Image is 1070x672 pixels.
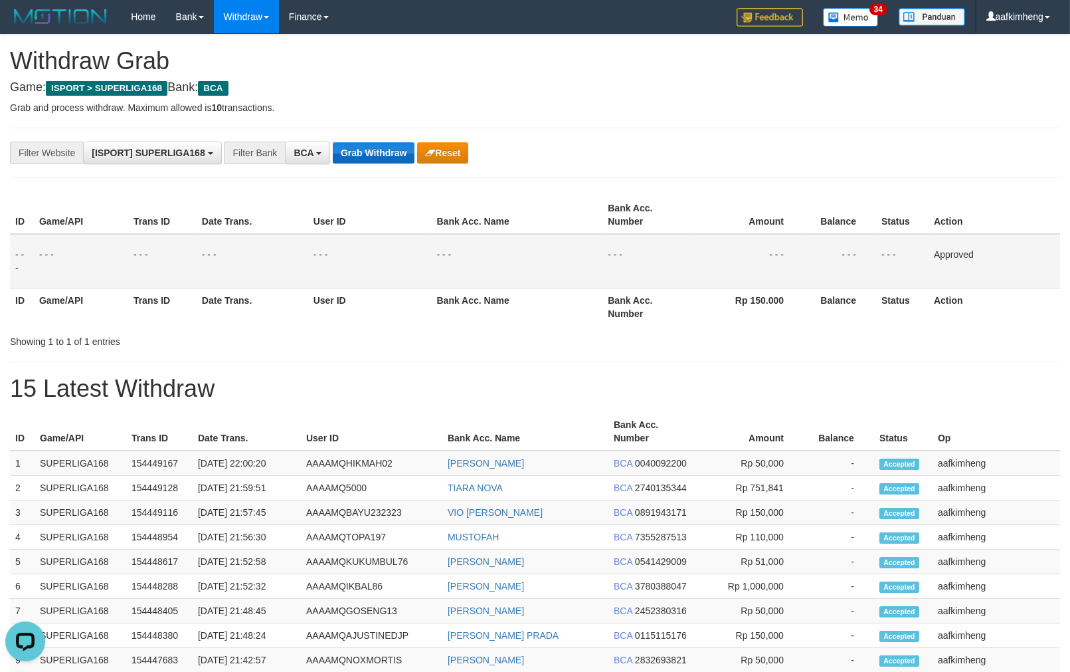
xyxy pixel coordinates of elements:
[876,234,929,288] td: - - -
[879,459,919,470] span: Accepted
[614,630,632,641] span: BCA
[10,48,1060,74] h1: Withdraw Grab
[823,8,879,27] img: Button%20Memo.svg
[197,288,308,326] th: Date Trans.
[635,507,687,518] span: Copy 0891943171 to clipboard
[804,413,874,451] th: Balance
[92,148,205,158] span: [ISPORT] SUPERLIGA168
[635,606,687,616] span: Copy 2452380316 to clipboard
[448,630,559,641] a: [PERSON_NAME] PRADA
[301,413,442,451] th: User ID
[197,234,308,288] td: - - -
[10,599,35,623] td: 7
[301,574,442,599] td: AAAAMQIKBAL86
[34,234,128,288] td: - - -
[10,81,1060,94] h4: Game: Bank:
[301,550,442,574] td: AAAAMQKUKUMBUL76
[10,574,35,599] td: 6
[308,234,432,288] td: - - -
[697,451,804,476] td: Rp 50,000
[614,655,632,665] span: BCA
[929,234,1060,288] td: Approved
[879,582,919,593] span: Accepted
[697,623,804,648] td: Rp 150,000
[301,623,442,648] td: AAAAMQAJUSTINEDJP
[614,532,632,542] span: BCA
[694,234,804,288] td: - - -
[602,234,694,288] td: - - -
[694,288,804,326] th: Rp 150.000
[126,623,193,648] td: 154448380
[128,234,197,288] td: - - -
[10,501,35,525] td: 3
[10,476,35,501] td: 2
[193,525,301,550] td: [DATE] 21:56:30
[10,376,1060,402] h1: 15 Latest Withdraw
[128,196,197,234] th: Trans ID
[697,599,804,623] td: Rp 50,000
[879,606,919,617] span: Accepted
[448,581,524,592] a: [PERSON_NAME]
[694,196,804,234] th: Amount
[804,599,874,623] td: -
[193,574,301,599] td: [DATE] 21:52:32
[126,501,193,525] td: 154449116
[35,574,126,599] td: SUPERLIGA168
[301,525,442,550] td: AAAAMQTOPA197
[448,556,524,567] a: [PERSON_NAME]
[197,196,308,234] th: Date Trans.
[635,556,687,567] span: Copy 0541429009 to clipboard
[35,599,126,623] td: SUPERLIGA168
[46,81,167,96] span: ISPORT > SUPERLIGA168
[10,142,83,164] div: Filter Website
[448,507,543,518] a: VIO [PERSON_NAME]
[35,550,126,574] td: SUPERLIGA168
[635,581,687,592] span: Copy 3780388047 to clipboard
[301,476,442,501] td: AAAAMQ5000
[933,623,1060,648] td: aafkimheng
[10,451,35,476] td: 1
[737,8,803,27] img: Feedback.jpg
[614,483,632,493] span: BCA
[211,102,222,113] strong: 10
[34,288,128,326] th: Game/API
[614,507,632,518] span: BCA
[697,501,804,525] td: Rp 150,000
[804,623,874,648] td: -
[193,451,301,476] td: [DATE] 22:00:20
[301,451,442,476] td: AAAAMQHIKMAH02
[608,413,697,451] th: Bank Acc. Number
[879,631,919,642] span: Accepted
[929,196,1060,234] th: Action
[448,606,524,616] a: [PERSON_NAME]
[193,623,301,648] td: [DATE] 21:48:24
[126,550,193,574] td: 154448617
[933,451,1060,476] td: aafkimheng
[193,413,301,451] th: Date Trans.
[804,525,874,550] td: -
[448,483,503,493] a: TIARA NOVA
[10,7,111,27] img: MOTION_logo.png
[933,501,1060,525] td: aafkimheng
[126,574,193,599] td: 154448288
[442,413,608,451] th: Bank Acc. Name
[879,557,919,568] span: Accepted
[697,525,804,550] td: Rp 110,000
[10,330,436,348] div: Showing 1 to 1 of 1 entries
[432,288,603,326] th: Bank Acc. Name
[193,476,301,501] td: [DATE] 21:59:51
[285,142,330,164] button: BCA
[35,451,126,476] td: SUPERLIGA168
[804,196,876,234] th: Balance
[35,413,126,451] th: Game/API
[697,413,804,451] th: Amount
[804,550,874,574] td: -
[635,483,687,493] span: Copy 2740135344 to clipboard
[933,574,1060,599] td: aafkimheng
[879,508,919,519] span: Accepted
[933,525,1060,550] td: aafkimheng
[193,501,301,525] td: [DATE] 21:57:45
[933,413,1060,451] th: Op
[35,476,126,501] td: SUPERLIGA168
[614,458,632,469] span: BCA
